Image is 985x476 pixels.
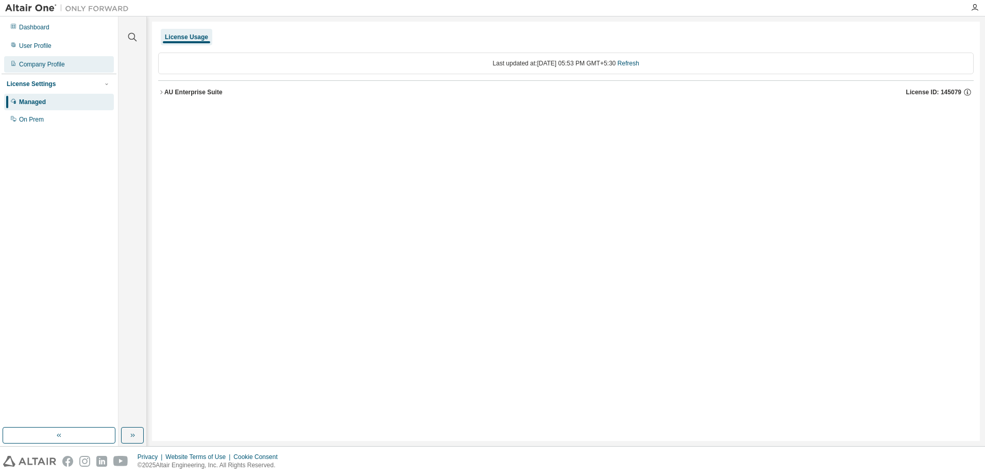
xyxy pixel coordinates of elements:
[96,456,107,467] img: linkedin.svg
[19,60,65,69] div: Company Profile
[3,456,56,467] img: altair_logo.svg
[138,461,284,470] p: © 2025 Altair Engineering, Inc. All Rights Reserved.
[19,115,44,124] div: On Prem
[5,3,134,13] img: Altair One
[79,456,90,467] img: instagram.svg
[906,88,961,96] span: License ID: 145079
[233,453,283,461] div: Cookie Consent
[618,60,639,67] a: Refresh
[7,80,56,88] div: License Settings
[19,23,49,31] div: Dashboard
[19,98,46,106] div: Managed
[165,453,233,461] div: Website Terms of Use
[19,42,52,50] div: User Profile
[138,453,165,461] div: Privacy
[165,33,208,41] div: License Usage
[62,456,73,467] img: facebook.svg
[113,456,128,467] img: youtube.svg
[158,81,974,104] button: AU Enterprise SuiteLicense ID: 145079
[158,53,974,74] div: Last updated at: [DATE] 05:53 PM GMT+5:30
[164,88,223,96] div: AU Enterprise Suite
